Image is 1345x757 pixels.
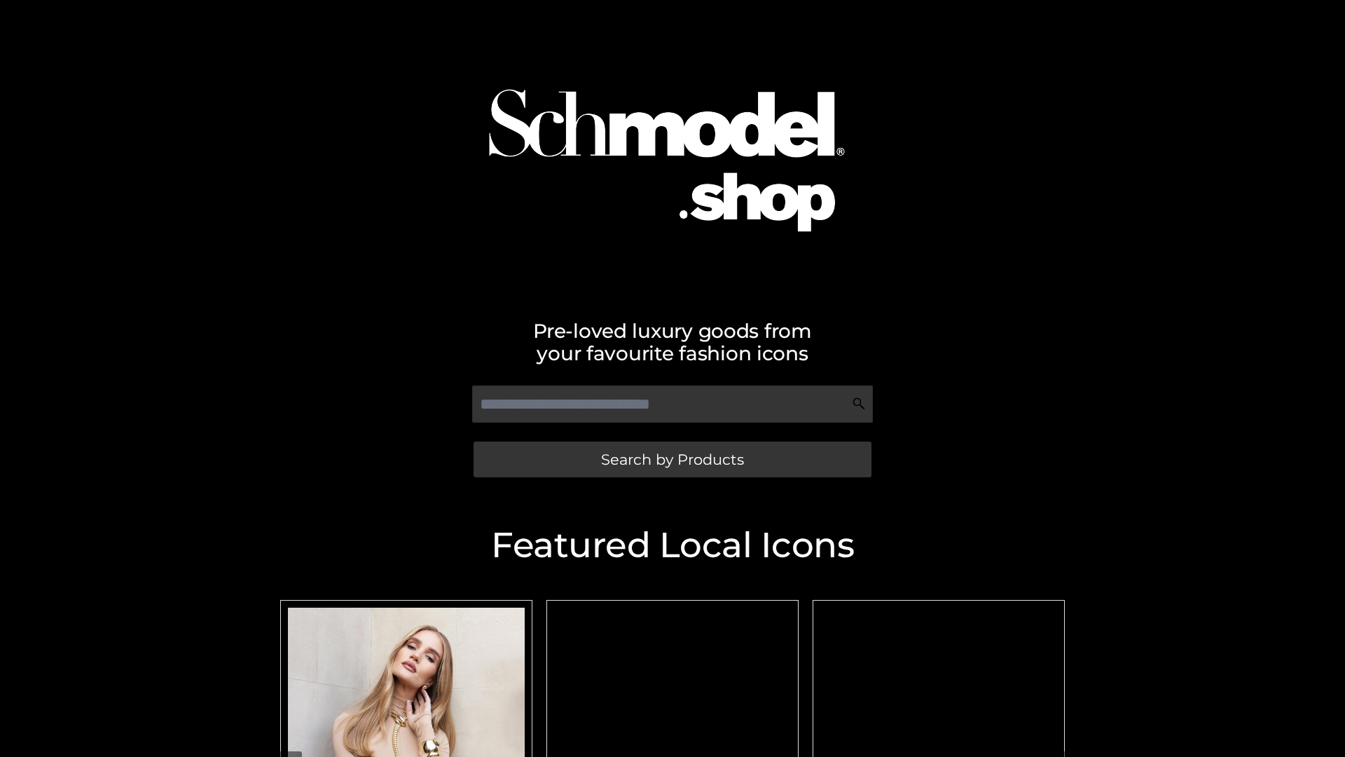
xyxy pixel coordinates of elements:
h2: Featured Local Icons​ [273,528,1072,563]
img: Search Icon [852,397,866,411]
h2: Pre-loved luxury goods from your favourite fashion icons [273,320,1072,364]
span: Search by Products [601,452,744,467]
a: Search by Products [474,442,871,477]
